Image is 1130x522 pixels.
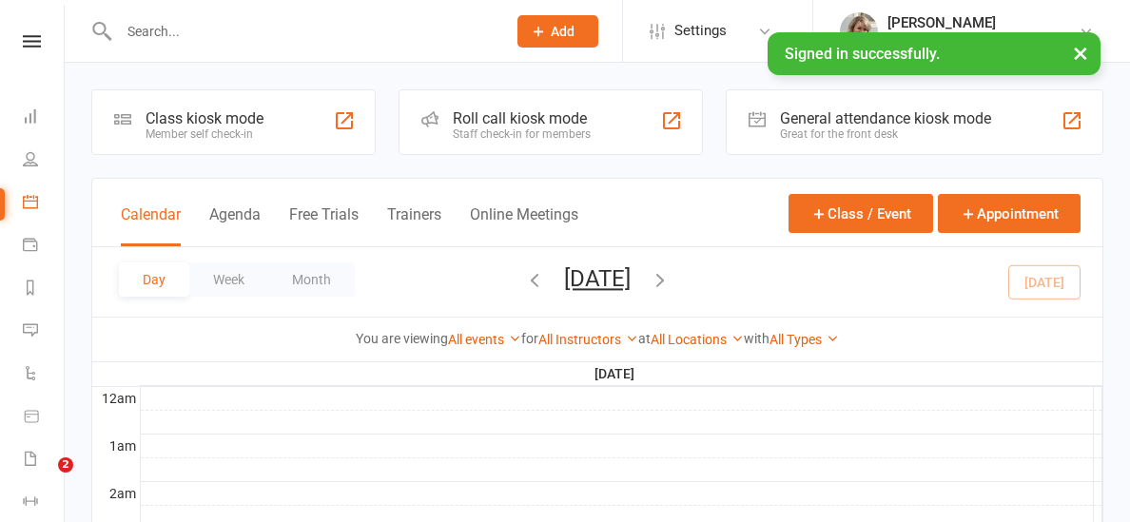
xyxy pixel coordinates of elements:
[140,362,1094,386] th: [DATE]
[92,434,140,457] th: 1am
[58,457,73,473] span: 2
[23,268,66,311] a: Reports
[770,332,839,347] a: All Types
[23,97,66,140] a: Dashboard
[119,262,189,297] button: Day
[189,262,268,297] button: Week
[938,194,1081,233] button: Appointment
[289,205,359,246] button: Free Trials
[887,31,1079,48] div: Beyond Transformation Burleigh
[564,265,631,292] button: [DATE]
[448,332,521,347] a: All events
[23,140,66,183] a: People
[146,127,263,141] div: Member self check-in
[521,331,538,346] strong: for
[146,109,263,127] div: Class kiosk mode
[789,194,933,233] button: Class / Event
[840,12,878,50] img: thumb_image1597172689.png
[23,183,66,225] a: Calendar
[356,331,448,346] strong: You are viewing
[387,205,441,246] button: Trainers
[887,14,1079,31] div: [PERSON_NAME]
[785,45,940,63] span: Signed in successfully.
[780,127,991,141] div: Great for the front desk
[551,24,575,39] span: Add
[453,109,591,127] div: Roll call kiosk mode
[453,127,591,141] div: Staff check-in for members
[651,332,744,347] a: All Locations
[23,396,66,439] a: Product Sales
[113,18,493,45] input: Search...
[23,225,66,268] a: Payments
[121,205,181,246] button: Calendar
[470,205,578,246] button: Online Meetings
[19,457,65,503] iframe: Intercom live chat
[538,332,638,347] a: All Instructors
[268,262,355,297] button: Month
[780,109,991,127] div: General attendance kiosk mode
[1063,32,1098,73] button: ×
[517,15,598,48] button: Add
[92,481,140,505] th: 2am
[744,331,770,346] strong: with
[209,205,261,246] button: Agenda
[674,10,727,52] span: Settings
[92,386,140,410] th: 12am
[638,331,651,346] strong: at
